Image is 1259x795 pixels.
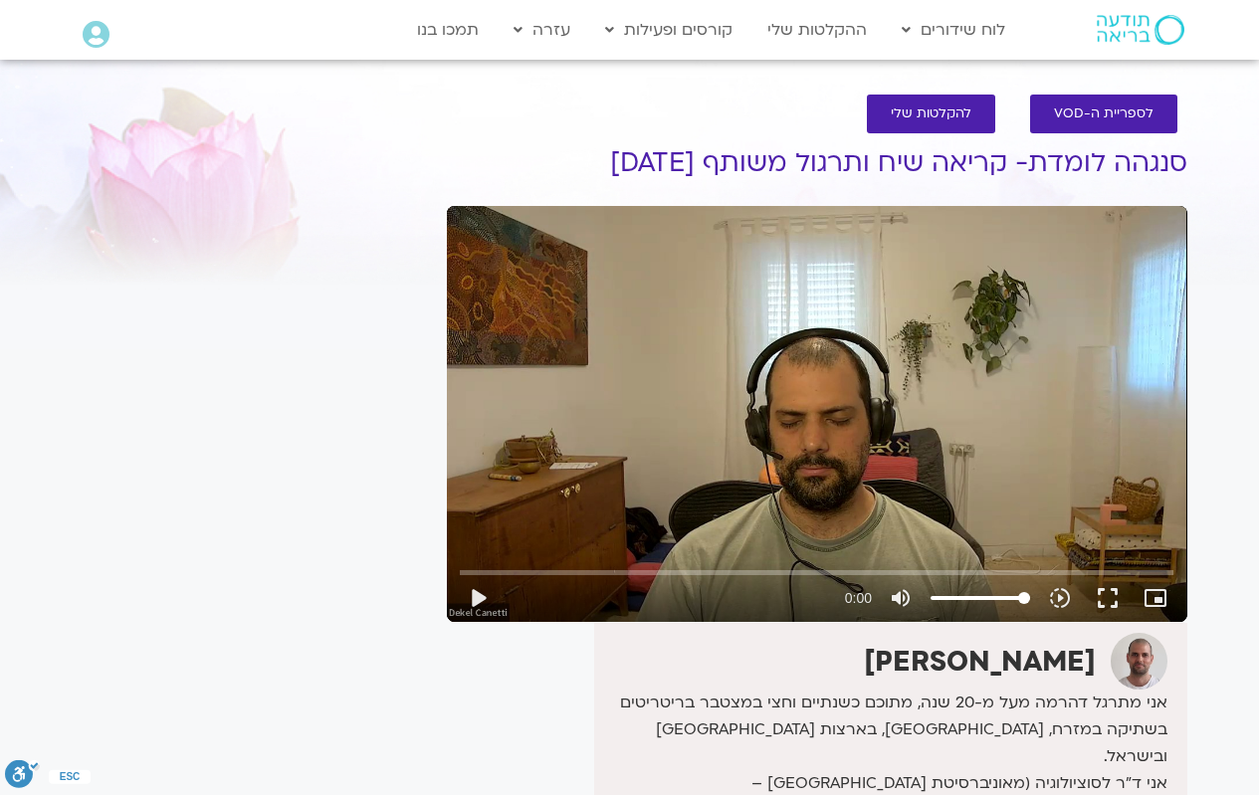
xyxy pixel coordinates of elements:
[447,148,1187,178] h1: סנגהה לומדת- קריאה שיח ותרגול משותף [DATE]
[1030,95,1177,133] a: לספריית ה-VOD
[595,11,742,49] a: קורסים ופעילות
[867,95,995,133] a: להקלטות שלי
[1097,15,1184,45] img: תודעה בריאה
[1111,633,1167,690] img: דקל קנטי
[757,11,877,49] a: ההקלטות שלי
[892,11,1015,49] a: לוח שידורים
[407,11,489,49] a: תמכו בנו
[891,106,971,121] span: להקלטות שלי
[1054,106,1154,121] span: לספריית ה-VOD
[864,643,1096,681] strong: [PERSON_NAME]
[504,11,580,49] a: עזרה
